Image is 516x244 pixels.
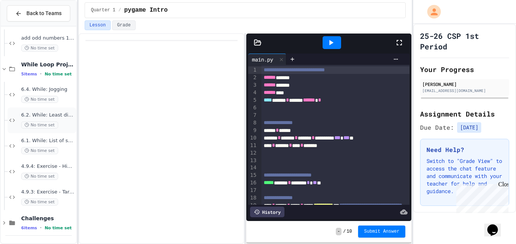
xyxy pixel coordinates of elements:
[422,81,507,87] div: [PERSON_NAME]
[21,163,75,170] span: 4.9.4: Exercise - Higher or Lower I
[21,173,58,180] span: No time set
[21,215,75,222] span: Challenges
[85,20,111,30] button: Lesson
[21,138,75,144] span: 6.1. While: List of squares
[21,61,75,68] span: While Loop Projects
[248,54,286,65] div: main.py
[248,112,258,119] div: 7
[91,7,116,13] span: Quarter 1
[248,119,258,127] div: 8
[248,89,258,97] div: 4
[21,198,58,206] span: No time set
[248,55,277,63] div: main.py
[7,5,70,21] button: Back to Teams
[248,74,258,81] div: 2
[343,229,346,235] span: /
[364,229,400,235] span: Submit Answer
[336,228,341,235] span: -
[21,72,37,77] span: 5 items
[248,127,258,134] div: 9
[248,134,258,142] div: 10
[248,142,258,149] div: 11
[112,20,136,30] button: Grade
[21,96,58,103] span: No time set
[248,194,258,202] div: 18
[484,214,508,236] iframe: chat widget
[119,7,121,13] span: /
[3,3,52,48] div: Chat with us now!Close
[453,181,508,213] iframe: chat widget
[248,187,258,194] div: 17
[422,88,507,94] div: [EMAIL_ADDRESS][DOMAIN_NAME]
[248,149,258,157] div: 12
[248,172,258,179] div: 15
[420,123,454,132] span: Due Date:
[248,66,258,74] div: 1
[426,157,503,195] p: Switch to "Grade View" to access the chat feature and communicate with your teacher for help and ...
[248,164,258,172] div: 14
[426,145,503,154] h3: Need Help?
[248,202,258,217] div: 19
[21,121,58,129] span: No time set
[40,225,42,231] span: •
[21,226,37,230] span: 6 items
[420,31,509,52] h1: 25-26 CSP 1st Period
[248,81,258,89] div: 3
[358,226,406,238] button: Submit Answer
[40,71,42,77] span: •
[21,86,75,93] span: 6.4. While: Jogging
[45,72,72,77] span: No time set
[45,226,72,230] span: No time set
[250,207,284,217] div: History
[21,147,58,154] span: No time set
[346,229,352,235] span: 10
[248,179,258,187] div: 16
[248,97,258,104] div: 5
[420,109,509,119] h2: Assignment Details
[21,112,75,118] span: 6.2. While: Least divisor
[21,189,75,195] span: 4.9.3: Exercise - Target Sum
[26,9,62,17] span: Back to Teams
[21,35,75,41] span: add odd numbers 1-1000
[248,104,258,112] div: 6
[457,122,481,133] span: [DATE]
[420,64,509,75] h2: Your Progress
[248,157,258,164] div: 13
[21,45,58,52] span: No time set
[419,3,443,20] div: My Account
[124,6,168,15] span: pygame Intro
